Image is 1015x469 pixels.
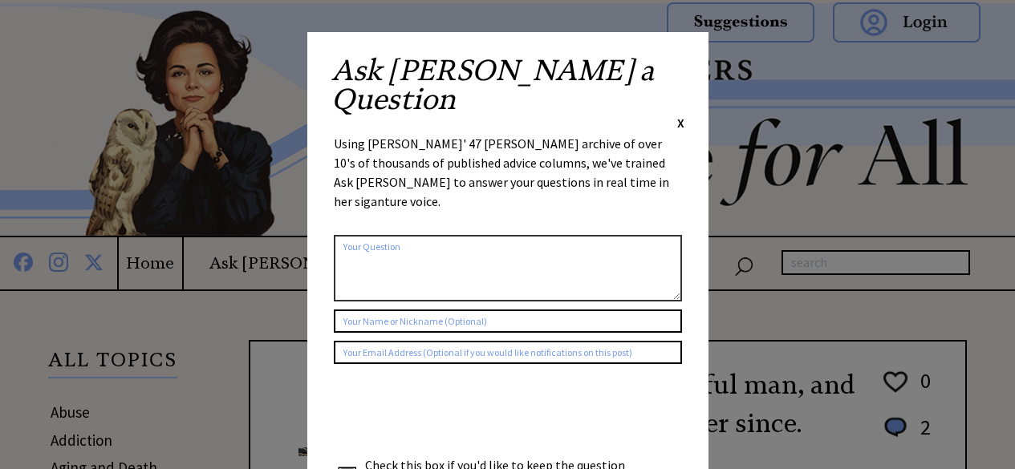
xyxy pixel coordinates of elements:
div: Using [PERSON_NAME]' 47 [PERSON_NAME] archive of over 10's of thousands of published advice colum... [334,134,682,227]
iframe: reCAPTCHA [334,380,578,443]
input: Your Email Address (Optional if you would like notifications on this post) [334,341,682,364]
h2: Ask [PERSON_NAME] a Question [331,56,684,114]
span: X [677,115,684,131]
input: Your Name or Nickname (Optional) [334,309,682,333]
